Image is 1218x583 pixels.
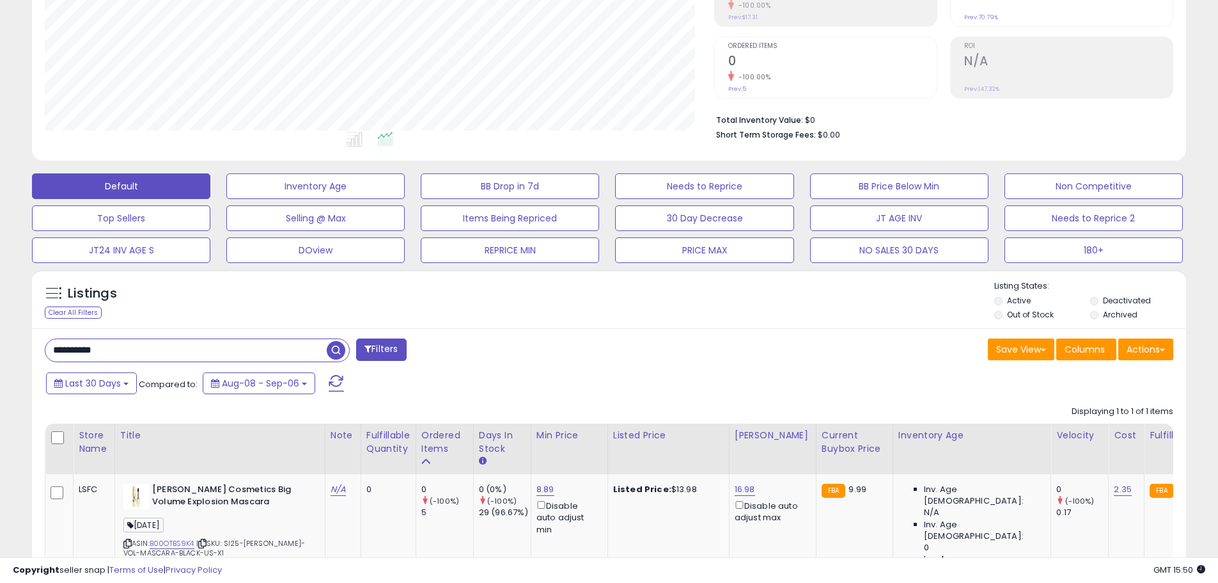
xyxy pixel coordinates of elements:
small: FBA [822,484,845,498]
div: Clear All Filters [45,307,102,319]
div: Min Price [536,429,602,442]
div: 0 [1056,484,1108,495]
small: -100.00% [734,72,770,82]
div: 0 [366,484,406,495]
button: BB Drop in 7d [421,173,599,199]
div: Ordered Items [421,429,468,456]
div: Disable auto adjust max [735,499,806,523]
label: Active [1007,295,1031,306]
div: Store Name [79,429,109,456]
span: Ordered Items [728,43,937,50]
small: Days In Stock. [479,456,487,467]
button: NO SALES 30 DAYS [810,237,988,263]
button: Default [32,173,210,199]
b: Short Term Storage Fees: [716,129,816,140]
a: 2.35 [1114,483,1132,496]
div: 29 (96.67%) [479,507,531,518]
span: | SKU: SI25-[PERSON_NAME]-VOL-MASCARA-BLACK-US-X1 [123,538,305,557]
small: (-100%) [487,496,517,506]
label: Deactivated [1103,295,1151,306]
strong: Copyright [13,564,59,576]
div: Note [331,429,355,442]
div: $13.98 [613,484,719,495]
div: Listed Price [613,429,724,442]
span: Inv. Age [DEMOGRAPHIC_DATA]: [924,484,1041,507]
span: Inv. Age [DEMOGRAPHIC_DATA]: [924,519,1041,542]
button: Save View [988,339,1054,360]
button: DOview [226,237,405,263]
a: 16.98 [735,483,755,496]
button: Selling @ Max [226,205,405,231]
small: -100.00% [734,1,770,10]
button: Aug-08 - Sep-06 [203,372,315,394]
a: Privacy Policy [166,564,222,576]
small: (-100%) [430,496,459,506]
b: [PERSON_NAME] Cosmetics Big Volume Explosion Mascara [152,484,308,511]
button: Non Competitive [1004,173,1183,199]
div: 0 (0%) [479,484,531,495]
div: 5 [421,507,473,518]
span: 2025-10-7 15:50 GMT [1153,564,1205,576]
button: Inventory Age [226,173,405,199]
button: 30 Day Decrease [615,205,793,231]
div: Title [120,429,320,442]
button: Columns [1056,339,1116,360]
span: N/A [924,507,939,518]
span: Compared to: [139,378,198,390]
h2: N/A [964,54,1173,71]
button: 180+ [1004,237,1183,263]
div: Velocity [1056,429,1103,442]
button: Items Being Repriced [421,205,599,231]
button: Last 30 Days [46,372,137,394]
span: ROI [964,43,1173,50]
div: 0.17 [1056,507,1108,518]
label: Archived [1103,309,1137,320]
div: Current Buybox Price [822,429,887,456]
img: 31zNgBbtqKL._SL40_.jpg [123,484,149,509]
span: [DATE] [123,518,164,532]
button: PRICE MAX [615,237,793,263]
div: Fulfillment [1150,429,1201,442]
button: Actions [1118,339,1173,360]
button: REPRICE MIN [421,237,599,263]
label: Out of Stock [1007,309,1054,320]
a: 8.89 [536,483,554,496]
div: Days In Stock [479,429,526,456]
small: Prev: $17.31 [728,13,758,21]
button: Top Sellers [32,205,210,231]
a: Terms of Use [109,564,164,576]
b: Total Inventory Value: [716,115,803,125]
small: Prev: 147.32% [964,85,999,93]
div: LSFC [79,484,105,495]
div: seller snap | | [13,564,222,577]
div: Cost [1114,429,1139,442]
span: Columns [1065,343,1105,356]
span: Last 30 Days [65,377,121,390]
div: Displaying 1 to 1 of 1 items [1072,406,1173,418]
span: 0 [924,542,929,554]
a: N/A [331,483,346,496]
small: Prev: 70.79% [964,13,998,21]
button: Filters [356,339,406,361]
div: [PERSON_NAME] [735,429,811,442]
button: Needs to Reprice [615,173,793,199]
li: $0 [716,111,1164,127]
div: Fulfillable Quantity [366,429,410,456]
span: $0.00 [818,129,840,141]
b: Listed Price: [613,483,671,495]
span: 9.99 [848,483,866,495]
a: B00OTBS9K4 [150,538,194,549]
button: JT AGE INV [810,205,988,231]
button: Needs to Reprice 2 [1004,205,1183,231]
button: JT24 INV AGE S [32,237,210,263]
small: FBA [1150,484,1173,498]
small: Prev: 5 [728,85,746,93]
span: Inv. Age [DEMOGRAPHIC_DATA]: [924,554,1041,577]
div: Disable auto adjust min [536,499,598,536]
button: BB Price Below Min [810,173,988,199]
span: Aug-08 - Sep-06 [222,377,299,390]
h5: Listings [68,285,117,303]
div: 0 [421,484,473,495]
h2: 0 [728,54,937,71]
div: Inventory Age [898,429,1045,442]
